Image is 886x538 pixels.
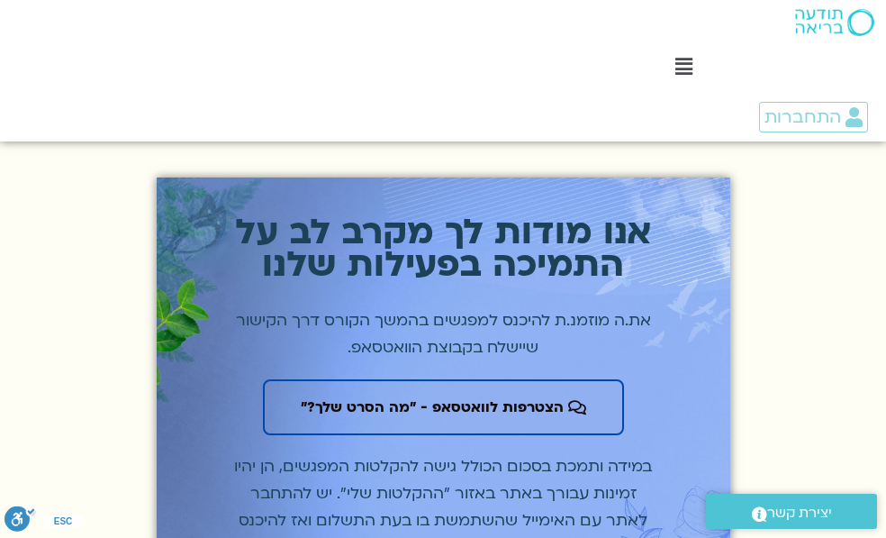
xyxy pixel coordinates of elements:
p: את.ה מוזמנ.ת להיכנס למפגשים בהמשך הקורס דרך הקישור שיישלח בקבוצת הוואטסאפ. [229,307,658,361]
p: אנו מודות לך מקרב לב על התמיכה בפעילות שלנו [229,216,658,281]
a: הצטרפות לוואטסאפ - "מה הסרט שלך?" [263,379,624,435]
img: תודעה בריאה [795,9,874,36]
a: יצירת קשר [706,494,877,529]
span: יצירת קשר [767,501,832,525]
span: התחברות [764,107,841,127]
span: הצטרפות לוואטסאפ - "מה הסרט שלך?" [301,399,564,415]
a: התחברות [759,102,868,132]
